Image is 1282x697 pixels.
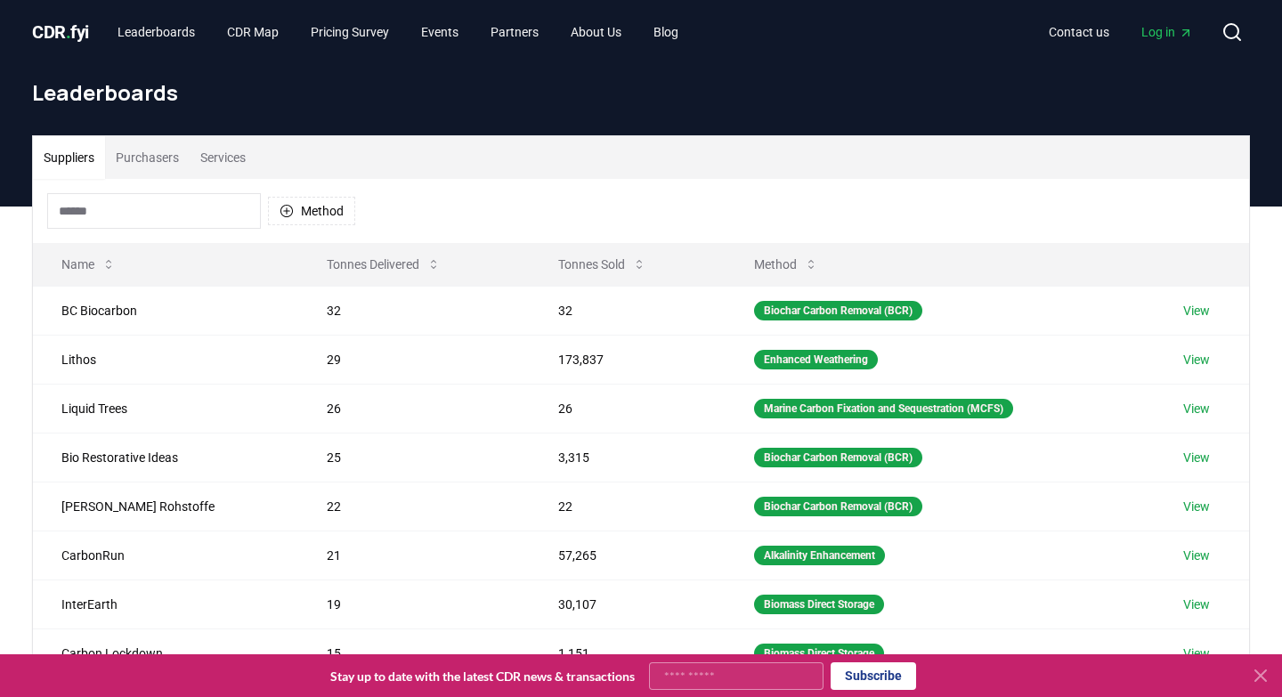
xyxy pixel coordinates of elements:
[1183,302,1210,320] a: View
[312,247,455,282] button: Tonnes Delivered
[33,384,298,433] td: Liquid Trees
[1127,16,1207,48] a: Log in
[66,21,71,43] span: .
[1035,16,1124,48] a: Contact us
[298,531,530,579] td: 21
[530,286,726,335] td: 32
[33,482,298,531] td: [PERSON_NAME] Rohstoffe
[105,136,190,179] button: Purchasers
[544,247,661,282] button: Tonnes Sold
[103,16,693,48] nav: Main
[1183,449,1210,466] a: View
[1183,547,1210,564] a: View
[530,433,726,482] td: 3,315
[754,595,884,614] div: Biomass Direct Storage
[1183,400,1210,417] a: View
[1183,498,1210,515] a: View
[33,531,298,579] td: CarbonRun
[190,136,256,179] button: Services
[1141,23,1193,41] span: Log in
[33,335,298,384] td: Lithos
[33,579,298,628] td: InterEarth
[298,286,530,335] td: 32
[754,301,922,320] div: Biochar Carbon Removal (BCR)
[213,16,293,48] a: CDR Map
[530,531,726,579] td: 57,265
[556,16,636,48] a: About Us
[296,16,403,48] a: Pricing Survey
[1183,644,1210,662] a: View
[740,247,832,282] button: Method
[1183,596,1210,613] a: View
[754,546,885,565] div: Alkalinity Enhancement
[476,16,553,48] a: Partners
[754,497,922,516] div: Biochar Carbon Removal (BCR)
[32,20,89,45] a: CDR.fyi
[530,335,726,384] td: 173,837
[754,399,1013,418] div: Marine Carbon Fixation and Sequestration (MCFS)
[33,433,298,482] td: Bio Restorative Ideas
[530,384,726,433] td: 26
[33,628,298,677] td: Carbon Lockdown
[407,16,473,48] a: Events
[298,384,530,433] td: 26
[33,136,105,179] button: Suppliers
[754,644,884,663] div: Biomass Direct Storage
[47,247,130,282] button: Name
[754,448,922,467] div: Biochar Carbon Removal (BCR)
[103,16,209,48] a: Leaderboards
[298,433,530,482] td: 25
[268,197,355,225] button: Method
[530,482,726,531] td: 22
[298,482,530,531] td: 22
[298,335,530,384] td: 29
[298,628,530,677] td: 15
[754,350,878,369] div: Enhanced Weathering
[32,78,1250,107] h1: Leaderboards
[639,16,693,48] a: Blog
[530,628,726,677] td: 1,151
[1183,351,1210,369] a: View
[1035,16,1207,48] nav: Main
[298,579,530,628] td: 19
[530,579,726,628] td: 30,107
[33,286,298,335] td: BC Biocarbon
[32,21,89,43] span: CDR fyi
